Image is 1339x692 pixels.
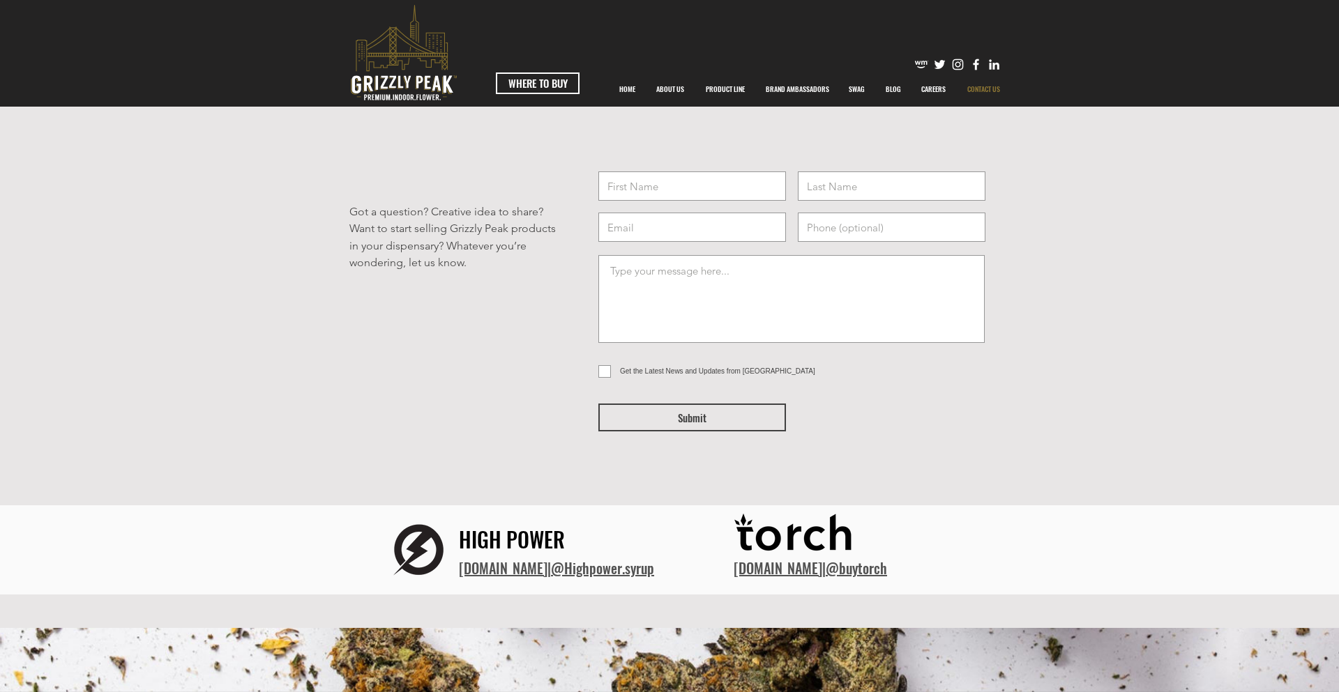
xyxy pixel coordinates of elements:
[608,72,1011,107] nav: Site
[969,57,983,72] img: Facebook
[826,558,887,578] a: @buytorch
[838,72,875,107] a: SWAG
[620,367,815,375] span: Get the Latest News and Updates from [GEOGRAPHIC_DATA]
[349,205,543,218] span: Got a question? Creative idea to share?
[508,76,568,91] span: WHERE TO BUY
[798,171,985,201] input: Last Name
[734,509,859,561] img: Torch_Logo_BLACK.png
[459,523,565,555] span: HIGH POWER
[755,72,838,107] div: BRAND AMBASSADORS
[911,72,956,107] a: CAREERS
[598,213,786,242] input: Email
[695,72,755,107] a: PRODUCT LINE
[378,509,459,590] img: logo hp.png
[598,403,786,431] button: Submit
[914,72,953,107] p: CAREERS
[496,72,580,94] a: WHERE TO BUY
[951,57,965,72] img: Instagram
[914,57,929,72] img: weedmaps
[612,72,642,107] p: HOME
[598,171,786,201] input: First Name
[699,72,752,107] p: PRODUCT LINE
[956,72,1011,107] a: CONTACT US
[551,558,654,578] a: @Highpower.syrup
[932,57,947,72] img: Twitter
[734,558,822,578] a: [DOMAIN_NAME]
[960,72,1007,107] p: CONTACT US
[459,558,654,578] span: |
[678,410,706,425] span: Submit
[914,57,1001,72] ul: Social Bar
[759,72,836,107] p: BRAND AMBASSADORS
[646,72,695,107] a: ABOUT US
[649,72,691,107] p: ABOUT US
[842,72,872,107] p: SWAG
[875,72,911,107] a: BLOG
[798,213,985,242] input: Phone (optional)
[734,558,887,578] span: |
[987,57,1001,72] img: Likedin
[459,558,547,578] a: ​[DOMAIN_NAME]
[608,72,646,107] a: HOME
[351,5,457,100] svg: premium-indoor-flower
[349,222,556,269] span: Want to start selling Grizzly Peak products in your dispensary? Whatever you’re wondering, let us...
[879,72,908,107] p: BLOG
